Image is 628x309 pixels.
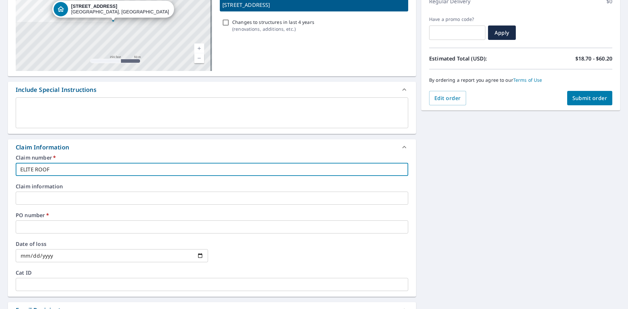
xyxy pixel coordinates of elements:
[16,213,408,218] label: PO number
[222,1,406,9] p: [STREET_ADDRESS]
[232,26,314,32] p: ( renovations, additions, etc. )
[429,55,521,62] p: Estimated Total (USD):
[567,91,613,105] button: Submit order
[575,55,612,62] p: $18.70 - $60.20
[71,4,117,9] strong: [STREET_ADDRESS]
[16,184,408,189] label: Claim information
[434,94,461,102] span: Edit order
[16,270,408,275] label: Cat ID
[429,91,466,105] button: Edit order
[194,53,204,63] a: Current Level 17, Zoom Out
[16,155,408,160] label: Claim number
[16,85,96,94] div: Include Special Instructions
[16,241,208,247] label: Date of loss
[71,4,169,15] div: [GEOGRAPHIC_DATA], [GEOGRAPHIC_DATA] 98684
[8,82,416,97] div: Include Special Instructions
[429,16,485,22] label: Have a promo code?
[513,77,542,83] a: Terms of Use
[232,19,314,26] p: Changes to structures in last 4 years
[52,1,174,21] div: Dropped pin, building 1, Residential property, 16111 NE 12th St Vancouver, WA 98684
[194,43,204,53] a: Current Level 17, Zoom In
[8,139,416,155] div: Claim Information
[493,29,511,36] span: Apply
[16,143,69,152] div: Claim Information
[572,94,607,102] span: Submit order
[488,26,516,40] button: Apply
[429,77,612,83] p: By ordering a report you agree to our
